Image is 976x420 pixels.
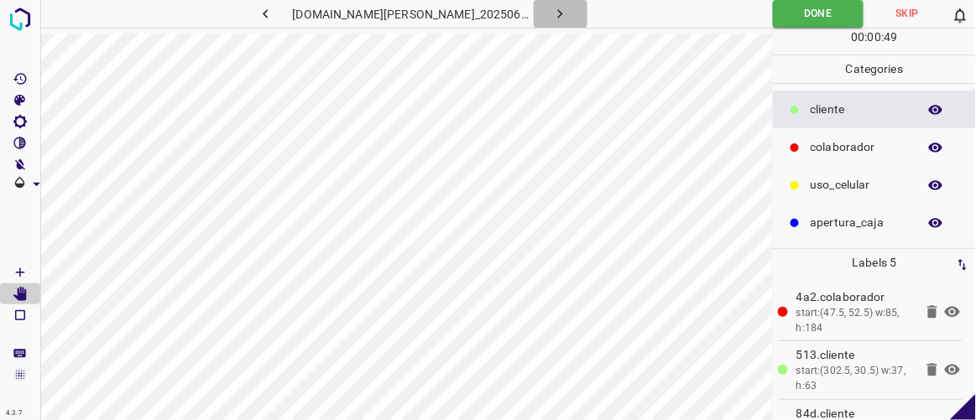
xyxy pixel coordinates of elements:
[868,29,881,46] p: 00
[811,176,909,194] p: uso_celular
[884,29,897,46] p: 49
[5,4,35,34] img: logo
[811,101,909,118] p: ​​cliente
[796,346,914,364] p: 513.​​cliente
[796,364,914,393] div: start:(302.5, 30.5) w:37, h:63
[852,29,865,46] p: 00
[773,128,976,166] div: colaborador
[293,4,534,28] h6: [DOMAIN_NAME][PERSON_NAME]_20250613_204337_000003480.jpg
[2,407,27,420] div: 4.3.7
[796,306,914,335] div: start:(47.5, 52.5) w:85, h:184
[773,204,976,241] div: apertura_caja
[773,166,976,204] div: uso_celular
[811,138,909,156] p: colaborador
[778,249,971,277] p: Labels 5
[773,91,976,128] div: ​​cliente
[796,288,914,306] p: 4a2.colaborador
[773,55,976,83] p: Categories
[811,214,909,231] p: apertura_caja
[852,29,898,54] div: : :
